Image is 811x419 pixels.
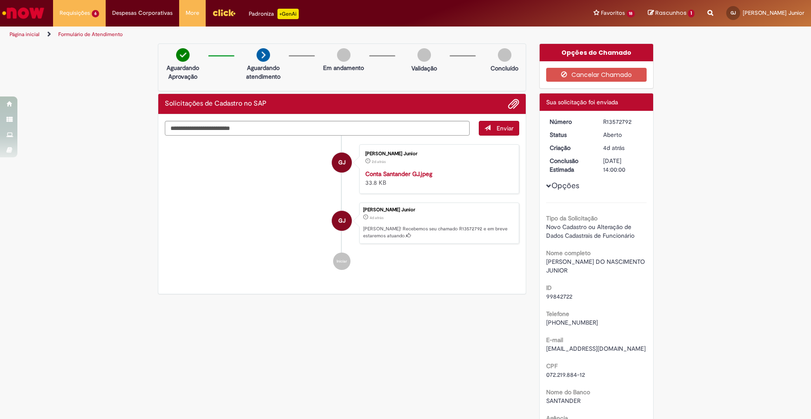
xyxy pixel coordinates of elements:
[332,211,352,231] div: Genivaldo Maia Do Nascimento Junior
[92,10,99,17] span: 6
[491,64,518,73] p: Concluído
[338,210,346,231] span: GJ
[731,10,736,16] span: GJ
[603,156,644,174] div: [DATE] 14:00:00
[365,170,510,187] div: 33.8 KB
[546,258,647,274] span: [PERSON_NAME] DO NASCIMENTO JUNIOR
[546,319,598,326] span: [PHONE_NUMBER]
[370,215,384,220] span: 4d atrás
[627,10,635,17] span: 18
[603,130,644,139] div: Aberto
[165,136,520,279] ul: Histórico de tíquete
[655,9,687,17] span: Rascunhos
[508,98,519,110] button: Adicionar anexos
[176,48,190,62] img: check-circle-green.png
[498,48,511,62] img: img-circle-grey.png
[186,9,199,17] span: More
[601,9,625,17] span: Favoritos
[365,151,510,156] div: [PERSON_NAME] Junior
[546,310,569,318] b: Telefone
[543,130,597,139] dt: Status
[372,159,386,164] time: 29/09/2025 14:21:13
[257,48,270,62] img: arrow-next.png
[546,362,557,370] b: CPF
[546,68,647,82] button: Cancelar Chamado
[546,249,591,257] b: Nome completo
[1,4,46,22] img: ServiceNow
[337,48,350,62] img: img-circle-grey.png
[688,10,694,17] span: 1
[497,124,514,132] span: Enviar
[546,293,572,300] span: 99842722
[543,156,597,174] dt: Conclusão Estimada
[332,153,352,173] div: Genivaldo Maia Do Nascimento Junior
[648,9,694,17] a: Rascunhos
[546,284,552,292] b: ID
[370,215,384,220] time: 27/09/2025 10:27:53
[603,144,624,152] span: 4d atrás
[543,143,597,152] dt: Criação
[546,371,585,379] span: 072.219.884-12
[546,345,646,352] span: [EMAIL_ADDRESS][DOMAIN_NAME]
[363,207,514,213] div: [PERSON_NAME] Junior
[546,98,618,106] span: Sua solicitação foi enviada
[162,63,204,81] p: Aguardando Aprovação
[363,226,514,239] p: [PERSON_NAME]! Recebemos seu chamado R13572792 e em breve estaremos atuando.
[743,9,804,17] span: [PERSON_NAME] Junior
[242,63,284,81] p: Aguardando atendimento
[543,117,597,126] dt: Número
[10,31,40,38] a: Página inicial
[417,48,431,62] img: img-circle-grey.png
[546,214,597,222] b: Tipo da Solicitação
[365,170,432,178] a: Conta Santander GJ.jpeg
[338,152,346,173] span: GJ
[60,9,90,17] span: Requisições
[479,121,519,136] button: Enviar
[546,388,590,396] b: Nome do Banco
[603,144,624,152] time: 27/09/2025 10:27:53
[212,6,236,19] img: click_logo_yellow_360x200.png
[372,159,386,164] span: 2d atrás
[546,336,563,344] b: E-mail
[540,44,653,61] div: Opções do Chamado
[7,27,534,43] ul: Trilhas de página
[323,63,364,72] p: Em andamento
[165,100,267,108] h2: Solicitações de Cadastro no SAP Histórico de tíquete
[277,9,299,19] p: +GenAi
[546,397,581,405] span: SANTANDER
[411,64,437,73] p: Validação
[249,9,299,19] div: Padroniza
[165,203,520,244] li: Genivaldo Maia Do Nascimento Junior
[112,9,173,17] span: Despesas Corporativas
[603,117,644,126] div: R13572792
[165,121,470,136] textarea: Digite sua mensagem aqui...
[58,31,123,38] a: Formulário de Atendimento
[603,143,644,152] div: 27/09/2025 10:27:53
[546,223,634,239] span: Novo Cadastro ou Alteração de Dados Cadastrais de Funcionário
